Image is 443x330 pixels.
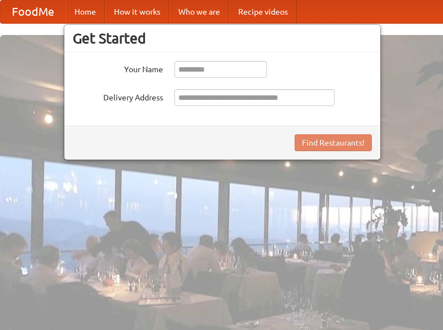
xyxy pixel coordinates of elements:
[65,1,105,23] a: Home
[73,89,163,103] label: Delivery Address
[73,30,372,47] h3: Get Started
[295,134,372,151] button: Find Restaurants!
[105,1,169,23] a: How it works
[229,1,297,23] a: Recipe videos
[73,61,163,75] label: Your Name
[1,1,65,23] a: FoodMe
[169,1,229,23] a: Who we are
